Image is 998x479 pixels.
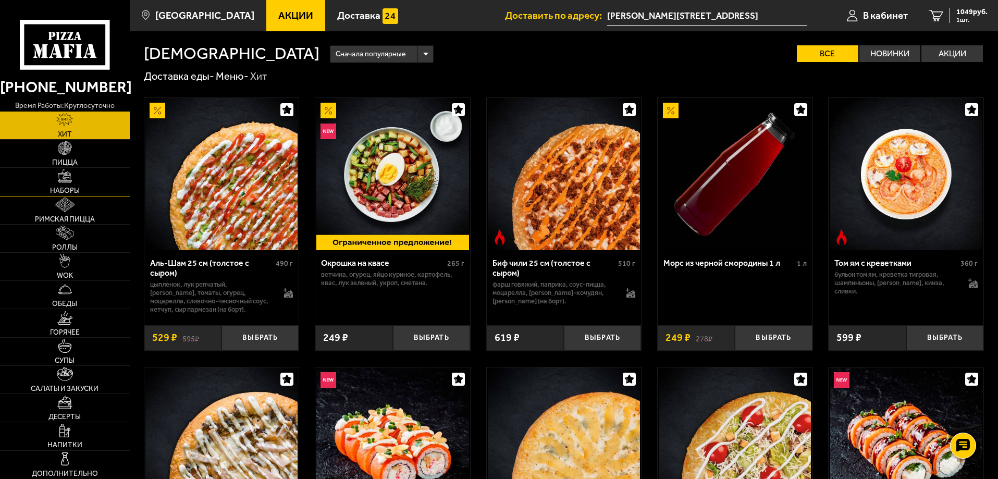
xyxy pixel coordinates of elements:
[659,98,811,250] img: Морс из черной смородины 1 л
[50,329,80,336] span: Горячее
[492,229,508,245] img: Острое блюдо
[829,98,983,250] a: Острое блюдоТом ям с креветками
[492,258,616,278] div: Биф чили 25 см (толстое с сыром)
[663,103,679,118] img: Акционный
[618,259,635,268] span: 510 г
[144,98,299,250] a: АкционныйАль-Шам 25 см (толстое с сыром)
[836,333,861,343] span: 599 ₽
[144,70,214,82] a: Доставка еды-
[383,8,398,24] img: 15daf4d41897b9f0e9f617042186c801.svg
[47,441,82,449] span: Напитки
[487,98,642,250] a: Острое блюдоБиф чили 25 см (толстое с сыром)
[321,372,336,388] img: Новинка
[488,98,640,250] img: Биф чили 25 см (толстое с сыром)
[834,271,958,296] p: бульон том ям, креветка тигровая, шампиньоны, [PERSON_NAME], кинза, сливки.
[797,45,858,62] label: Все
[150,258,274,278] div: Аль-Шам 25 см (толстое с сыром)
[52,300,77,308] span: Обеды
[658,98,812,250] a: АкционныйМорс из черной смородины 1 л
[863,10,908,20] span: В кабинет
[492,280,616,305] p: фарш говяжий, паприка, соус-пицца, моцарелла, [PERSON_NAME]-кочудян, [PERSON_NAME] (на борт).
[321,124,336,139] img: Новинка
[696,333,712,343] s: 278 ₽
[666,333,691,343] span: 249 ₽
[960,259,978,268] span: 360 г
[55,357,75,364] span: Супы
[57,272,73,279] span: WOK
[859,45,921,62] label: Новинки
[52,159,78,166] span: Пицца
[830,98,982,250] img: Том ям с креветками
[155,10,254,20] span: [GEOGRAPHIC_DATA]
[216,70,249,82] a: Меню-
[505,10,607,20] span: Доставить по адресу:
[150,280,274,314] p: цыпленок, лук репчатый, [PERSON_NAME], томаты, огурец, моцарелла, сливочно-чесночный соус, кетчуп...
[48,413,81,421] span: Десерты
[336,44,405,64] span: Сначала популярные
[735,325,812,351] button: Выбрать
[321,258,445,268] div: Окрошка на квасе
[564,325,641,351] button: Выбрать
[663,258,794,268] div: Морс из черной смородины 1 л
[495,333,520,343] span: 619 ₽
[337,10,380,20] span: Доставка
[321,103,336,118] img: Акционный
[316,98,469,250] img: Окрошка на квасе
[956,8,988,16] span: 1049 руб.
[31,385,98,392] span: Салаты и закуски
[921,45,983,62] label: Акции
[906,325,983,351] button: Выбрать
[250,70,267,83] div: Хит
[278,10,313,20] span: Акции
[35,216,95,223] span: Римская пицца
[276,259,293,268] span: 490 г
[393,325,470,351] button: Выбрать
[797,259,807,268] span: 1 л
[221,325,299,351] button: Выбрать
[32,470,98,477] span: Дополнительно
[145,98,298,250] img: Аль-Шам 25 см (толстое с сыром)
[152,333,177,343] span: 529 ₽
[834,229,849,245] img: Острое блюдо
[315,98,470,250] a: АкционныйНовинкаОкрошка на квасе
[144,45,319,62] h1: [DEMOGRAPHIC_DATA]
[607,6,807,26] span: Пушкин, Павловское шоссе, 97
[52,244,78,251] span: Роллы
[58,131,72,138] span: Хит
[50,187,80,194] span: Наборы
[447,259,464,268] span: 265 г
[834,372,849,388] img: Новинка
[182,333,199,343] s: 595 ₽
[323,333,348,343] span: 249 ₽
[321,271,464,287] p: ветчина, огурец, яйцо куриное, картофель, квас, лук зеленый, укроп, сметана.
[607,6,807,26] input: Ваш адрес доставки
[834,258,958,268] div: Том ям с креветками
[150,103,165,118] img: Акционный
[956,17,988,23] span: 1 шт.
